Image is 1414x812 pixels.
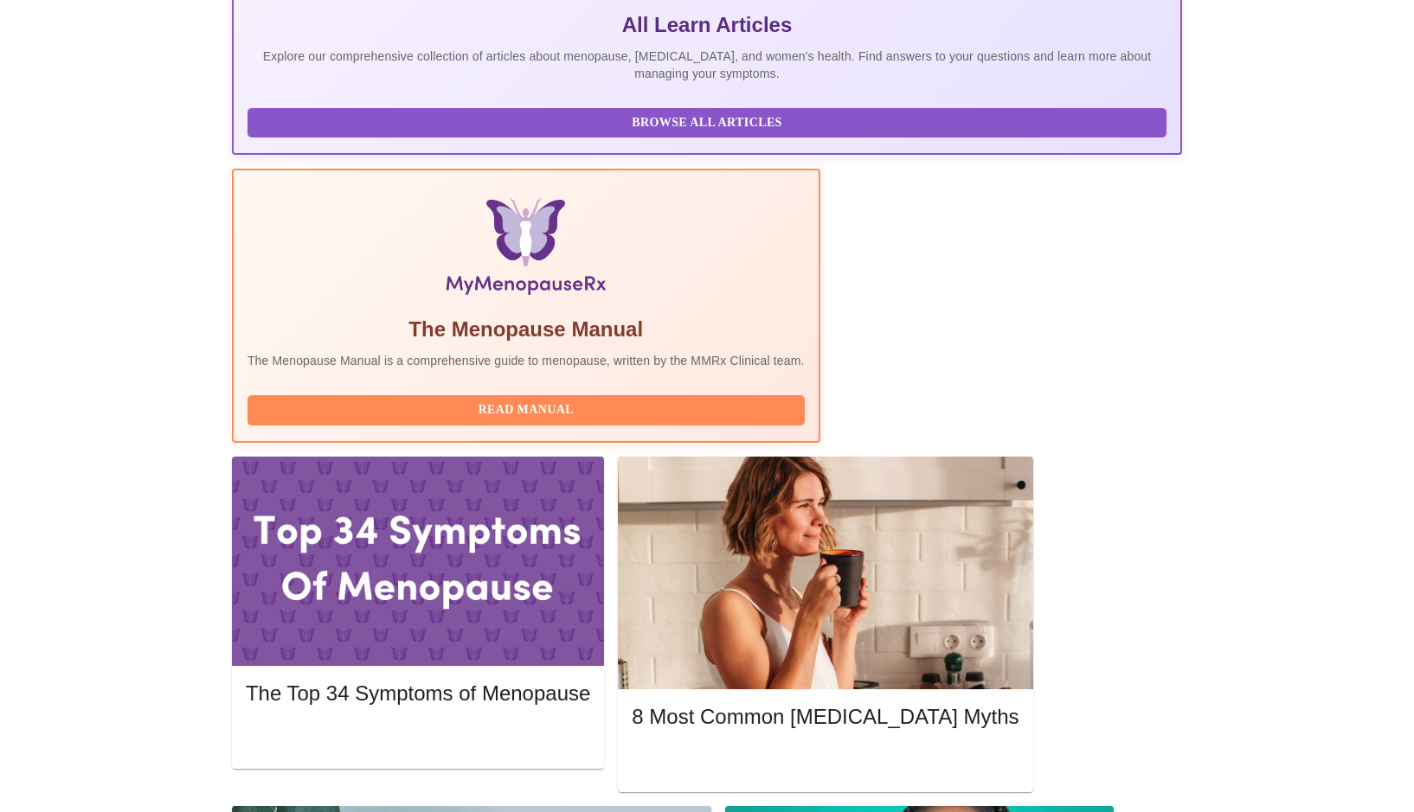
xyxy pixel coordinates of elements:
span: Read More [263,727,573,749]
p: The Menopause Manual is a comprehensive guide to menopause, written by the MMRx Clinical team. [247,352,805,369]
a: Read More [246,729,595,744]
h5: The Top 34 Symptoms of Menopause [246,680,590,707]
img: Menopause Manual [336,198,716,302]
button: Read More [246,723,590,753]
h5: 8 Most Common [MEDICAL_DATA] Myths [632,703,1019,731]
button: Read Manual [247,395,805,425]
h5: The Menopause Manual [247,316,805,343]
a: Read Manual [247,401,809,416]
p: Explore our comprehensive collection of articles about menopause, [MEDICAL_DATA], and women's hea... [247,48,1167,82]
button: Read More [632,747,1019,777]
span: Read Manual [265,400,787,421]
h5: All Learn Articles [247,11,1167,39]
a: Browse All Articles [247,114,1171,129]
span: Read More [649,751,1001,773]
a: Read More [632,753,1023,768]
span: Browse All Articles [265,112,1149,134]
button: Browse All Articles [247,108,1167,138]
